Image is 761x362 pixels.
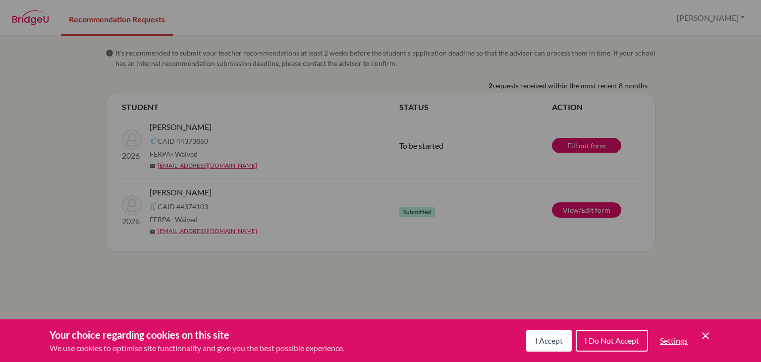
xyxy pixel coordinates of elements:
span: Settings [660,336,688,345]
button: I Accept [526,330,572,352]
span: I Accept [535,336,563,345]
button: I Do Not Accept [576,330,648,352]
button: Save and close [700,330,711,342]
span: I Do Not Accept [585,336,639,345]
p: We use cookies to optimise site functionality and give you the best possible experience. [50,342,344,354]
button: Settings [652,331,696,351]
h3: Your choice regarding cookies on this site [50,327,344,342]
